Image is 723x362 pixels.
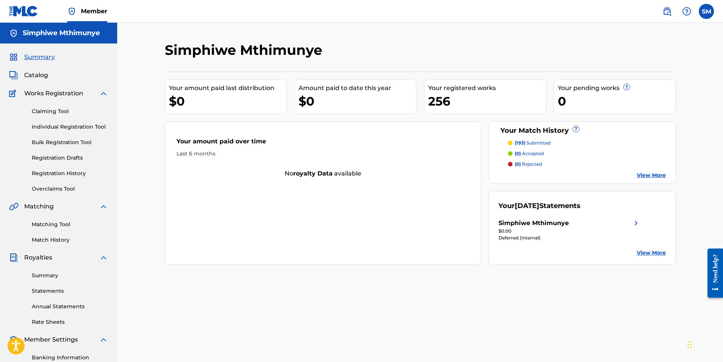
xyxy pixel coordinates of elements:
span: Works Registration [24,89,83,98]
div: Last 6 months [176,150,470,158]
a: Statements [32,287,108,295]
img: Top Rightsholder [67,7,76,16]
img: expand [99,335,108,344]
h5: Simphiwe Mthimunye [23,29,100,37]
img: search [663,7,672,16]
a: Match History [32,236,108,244]
strong: royalty data [293,170,333,177]
div: Help [679,4,694,19]
span: ? [573,126,579,132]
div: 0 [558,93,675,110]
span: (0) [515,151,521,156]
a: Simphiwe Mthimunyeright chevron icon$0.00Deferred (Internal) [499,219,641,241]
div: Your amount paid over time [176,137,470,150]
div: Amount paid to date this year [299,84,416,93]
img: Royalties [9,253,18,262]
iframe: Chat Widget [685,326,723,362]
a: Matching Tool [32,221,108,228]
div: Drag [687,333,692,356]
img: Catalog [9,71,18,80]
a: (193) submitted [508,140,666,146]
img: right chevron icon [632,219,641,228]
span: Member [81,7,107,16]
h2: Simphiwe Mthimunye [165,42,326,59]
div: No available [165,169,481,178]
span: [DATE] [515,202,539,210]
div: $0 [169,93,286,110]
img: expand [99,253,108,262]
div: Your pending works [558,84,675,93]
a: Public Search [660,4,675,19]
a: Claiming Tool [32,107,108,115]
img: MLC Logo [9,6,38,17]
img: Member Settings [9,335,18,344]
div: Your registered works [428,84,546,93]
span: (193) [515,140,525,146]
div: Deferred (Internal) [499,235,641,241]
iframe: Resource Center [702,245,723,300]
a: Annual Statements [32,303,108,311]
a: Overclaims Tool [32,185,108,193]
div: User Menu [699,4,714,19]
img: Accounts [9,29,18,38]
div: 256 [428,93,546,110]
a: Rate Sheets [32,318,108,326]
a: Banking Information [32,354,108,362]
a: (0) rejected [508,161,666,168]
span: Royalties [24,253,52,262]
div: $0.00 [499,228,641,235]
a: Summary [32,272,108,280]
span: Matching [24,202,54,211]
a: (0) accepted [508,150,666,157]
img: Summary [9,53,18,62]
a: Bulk Registration Tool [32,138,108,146]
div: Your Statements [499,201,581,211]
div: $0 [299,93,416,110]
div: Your amount paid last distribution [169,84,286,93]
a: View More [637,249,666,257]
a: SummarySummary [9,53,55,62]
a: Registration Drafts [32,154,108,162]
p: submitted [515,140,551,146]
div: Your Match History [499,126,666,136]
img: help [682,7,691,16]
img: Matching [9,202,19,211]
img: expand [99,202,108,211]
a: CatalogCatalog [9,71,48,80]
span: (0) [515,161,521,167]
span: Summary [24,53,55,62]
a: Registration History [32,169,108,177]
span: ? [624,84,630,90]
a: View More [637,171,666,179]
a: Individual Registration Tool [32,123,108,131]
div: Simphiwe Mthimunye [499,219,569,228]
span: Catalog [24,71,48,80]
p: rejected [515,161,542,168]
p: accepted [515,150,544,157]
img: expand [99,89,108,98]
img: Works Registration [9,89,19,98]
span: Member Settings [24,335,78,344]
